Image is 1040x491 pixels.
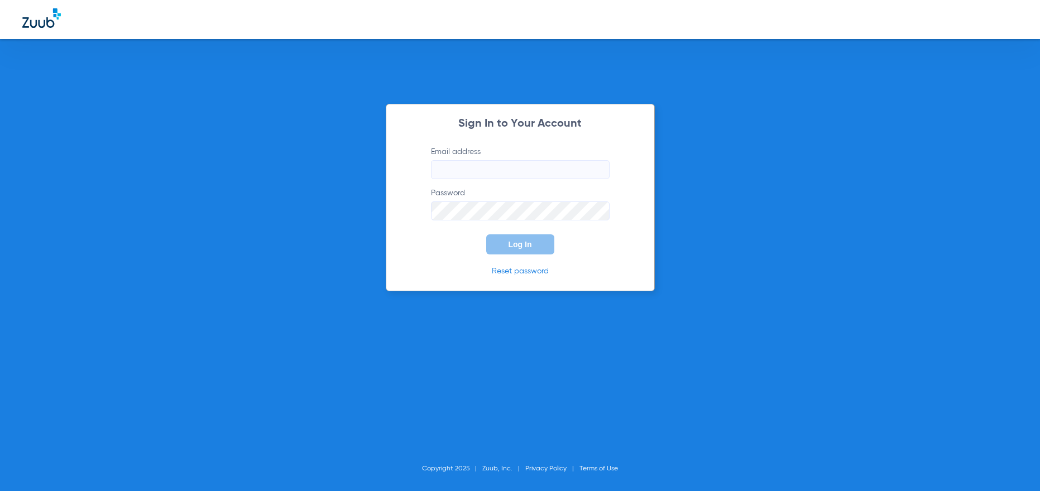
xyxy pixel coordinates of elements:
a: Terms of Use [579,465,618,472]
h2: Sign In to Your Account [414,118,626,129]
a: Privacy Policy [525,465,567,472]
label: Password [431,187,610,220]
label: Email address [431,146,610,179]
input: Email address [431,160,610,179]
button: Log In [486,234,554,254]
img: Zuub Logo [22,8,61,28]
a: Reset password [492,267,549,275]
li: Zuub, Inc. [482,463,525,474]
input: Password [431,201,610,220]
span: Log In [509,240,532,249]
li: Copyright 2025 [422,463,482,474]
